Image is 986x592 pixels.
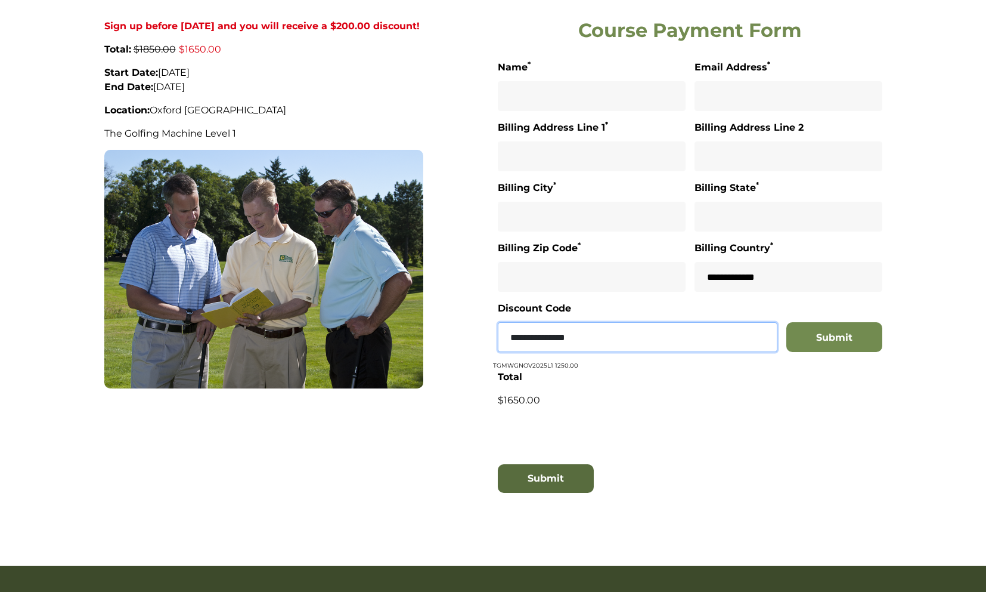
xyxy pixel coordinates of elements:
label: Billing Zip Code [498,240,581,256]
strong: Location: [104,104,150,116]
strong: Total [498,371,522,383]
label: Name [498,60,531,75]
p: [DATE] [DATE] [104,66,423,94]
iframe: Secure card payment input frame [498,502,882,512]
label: Billing Country [694,240,773,256]
label: Billing City [498,180,556,196]
button: Submit [786,322,882,352]
span: $1850.00 [134,44,176,55]
p: The Golfing Machine Level 1 [104,127,423,141]
strong: Total: [104,44,131,55]
label: Discount Code [498,301,571,316]
p: $1650.00 [498,393,882,408]
span: $1650.00 [179,44,221,55]
strong: Start Date: [104,67,158,78]
button: Submit [498,464,594,493]
label: Email Address [694,60,770,75]
div: TGMWGNOV2025L1 1250.00 [493,301,886,370]
p: Oxford [GEOGRAPHIC_DATA] [104,103,423,118]
strong: Sign up before [DATE] and you will receive a $200.00 discount! [104,20,420,32]
strong: End Date: [104,81,153,92]
iframe: Widget containing checkbox for hCaptcha security challenge [498,417,678,462]
label: Billing Address Line 2 [694,120,804,135]
h2: Course Payment Form [498,19,882,42]
label: Billing State [694,180,759,196]
label: Billing Address Line 1 [498,120,608,135]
